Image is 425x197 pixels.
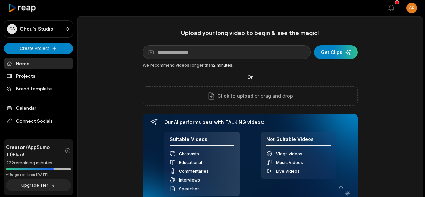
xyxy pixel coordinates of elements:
span: Live Videos [276,169,300,174]
h4: Not Suitable Videos [266,136,331,146]
span: 2 minutes [213,63,232,68]
span: Educational [179,160,202,165]
span: Interviews [179,177,200,183]
button: Get Clips [314,45,358,59]
h1: Upload your long video to begin & see the magic! [143,29,358,37]
button: Upgrade Tier [6,179,71,191]
div: 222 remaining minutes [6,160,71,166]
span: Or [242,74,258,81]
a: Home [4,58,73,69]
div: *Usage resets on [DATE] [6,172,71,177]
span: Vlogs videos [276,151,302,156]
span: Click to upload [217,92,253,100]
p: or drag and drop [253,92,293,100]
div: We recommend videos longer than . [143,62,358,68]
p: Chou's Studio [20,26,53,32]
a: Calendar [4,102,73,113]
h4: Suitable Videos [170,136,234,146]
span: Commentaries [179,169,209,174]
span: Music Videos [276,160,303,165]
a: Brand template [4,83,73,94]
button: Create Project [4,43,73,54]
span: Chatcasts [179,151,199,156]
div: CS [7,24,17,34]
span: Creator (AppSumo T1) Plan! [6,143,65,158]
span: Connect Socials [4,115,73,127]
span: Speeches [179,186,200,191]
a: Projects [4,70,73,81]
h3: Our AI performs best with TALKING videos: [164,119,336,125]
